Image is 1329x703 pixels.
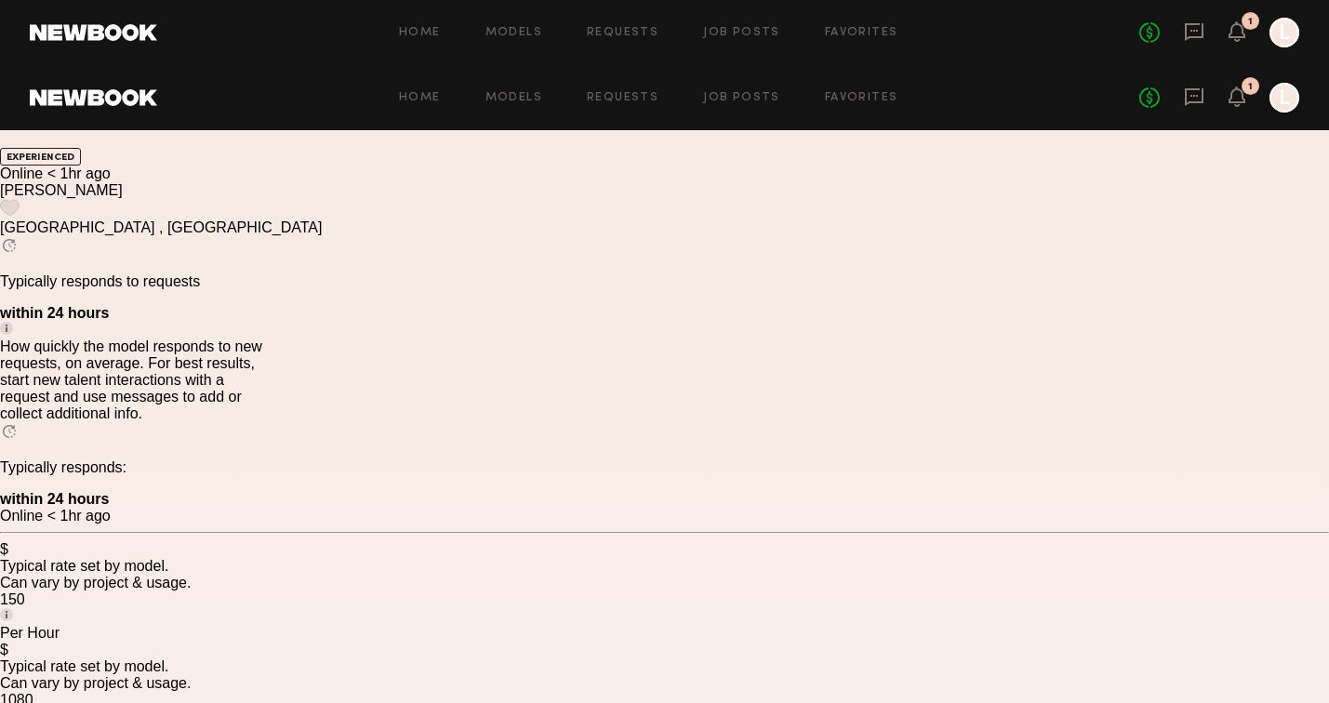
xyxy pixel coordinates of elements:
[587,92,658,104] a: Requests
[703,27,780,39] a: Job Posts
[825,27,898,39] a: Favorites
[587,27,658,39] a: Requests
[485,92,542,104] a: Models
[825,92,898,104] a: Favorites
[1269,83,1299,113] a: L
[399,27,441,39] a: Home
[485,27,542,39] a: Models
[399,92,441,104] a: Home
[1269,18,1299,47] a: L
[703,92,780,104] a: Job Posts
[1248,82,1253,92] div: 1
[1248,17,1253,27] div: 1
